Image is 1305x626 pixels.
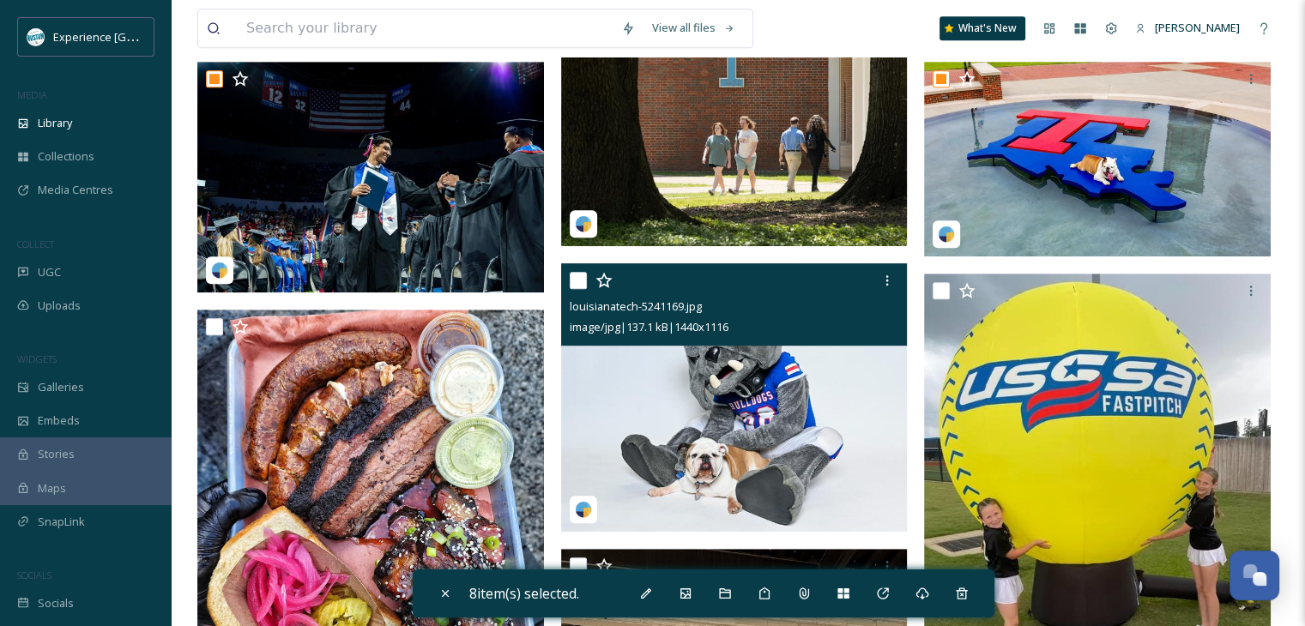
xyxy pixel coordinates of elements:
[17,88,47,101] span: MEDIA
[17,238,54,250] span: COLLECT
[643,11,744,45] a: View all files
[939,16,1025,40] a: What's New
[17,569,51,581] span: SOCIALS
[38,514,85,530] span: SnapLink
[53,28,223,45] span: Experience [GEOGRAPHIC_DATA]
[38,115,72,131] span: Library
[38,595,74,611] span: Socials
[1229,551,1279,600] button: Open Chat
[938,226,955,243] img: snapsea-logo.png
[570,298,702,314] span: louisianatech-5241169.jpg
[575,501,592,518] img: snapsea-logo.png
[1155,20,1240,35] span: [PERSON_NAME]
[38,480,66,497] span: Maps
[38,379,84,395] span: Galleries
[211,262,228,279] img: snapsea-logo.png
[38,148,94,165] span: Collections
[38,298,81,314] span: Uploads
[38,264,61,280] span: UGC
[27,28,45,45] img: 24IZHUKKFBA4HCESFN4PRDEIEY.avif
[575,215,592,232] img: snapsea-logo.png
[469,584,579,603] span: 8 item(s) selected.
[1127,11,1248,45] a: [PERSON_NAME]
[38,412,80,429] span: Embeds
[570,319,728,334] span: image/jpg | 137.1 kB | 1440 x 1116
[38,446,75,462] span: Stories
[197,62,544,293] img: louisianatech-5241181.jpg
[561,263,908,532] img: louisianatech-5241169.jpg
[38,182,113,198] span: Media Centres
[17,352,57,365] span: WIDGETS
[924,62,1271,256] img: louisianatech-5297772.jpg
[238,9,613,47] input: Search your library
